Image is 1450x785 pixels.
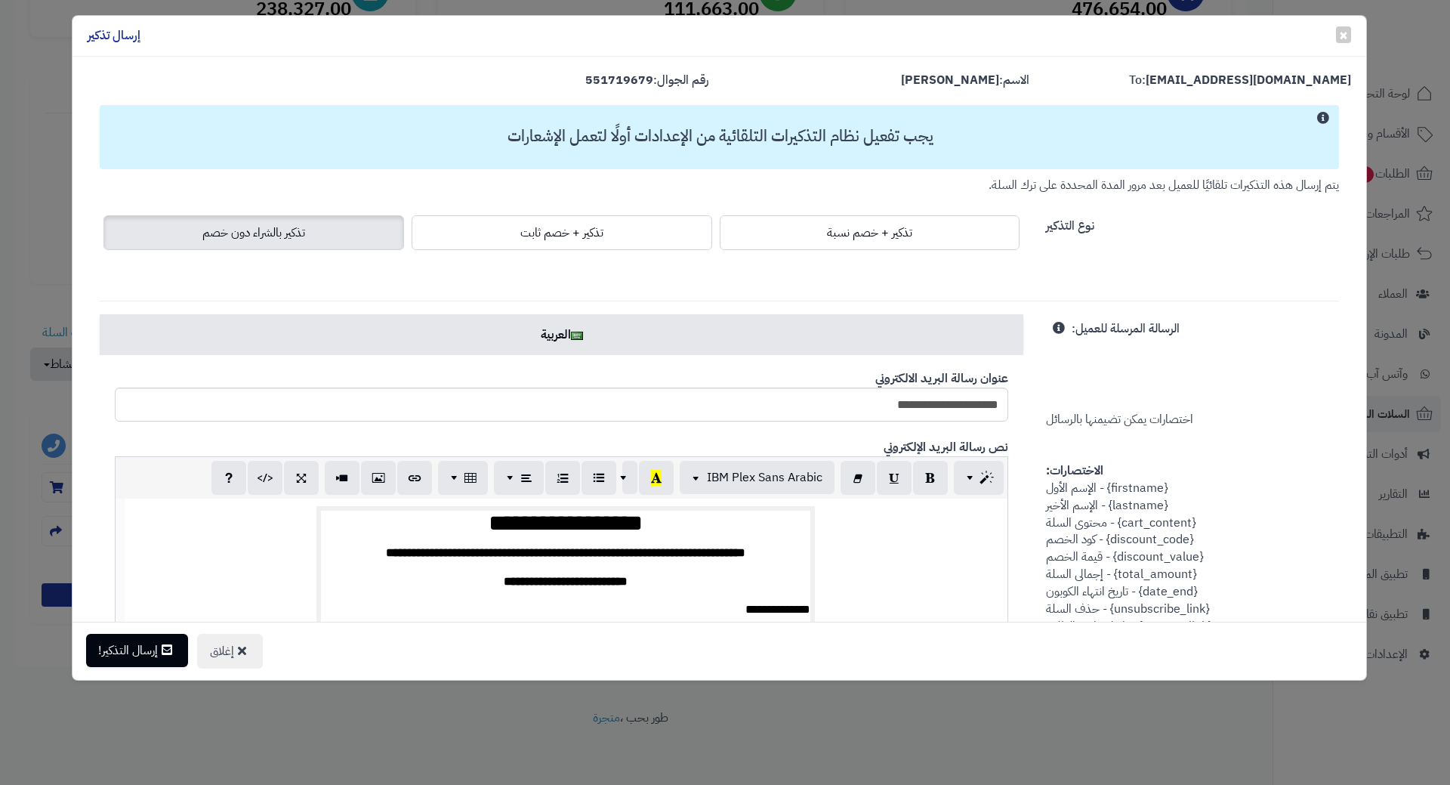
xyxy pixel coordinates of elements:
strong: [EMAIL_ADDRESS][DOMAIN_NAME] [1146,71,1351,89]
button: إرسال التذكير! [86,634,188,667]
a: العربية [100,314,1023,355]
small: يتم إرسال هذه التذكيرات تلقائيًا للعميل بعد مرور المدة المحددة على ترك السلة. [989,176,1339,194]
span: IBM Plex Sans Arabic [707,468,822,487]
b: نص رسالة البريد الإلكتروني [884,438,1008,456]
h3: يجب تفعيل نظام التذكيرات التلقائية من الإعدادات أولًا لتعمل الإشعارات [107,128,1333,145]
strong: 551719679 [585,71,653,89]
label: الرسالة المرسلة للعميل: [1072,314,1180,338]
span: تذكير بالشراء دون خصم [202,224,305,242]
label: To: [1129,72,1351,89]
label: رقم الجوال: [585,72,708,89]
label: نوع التذكير [1046,212,1094,235]
strong: الاختصارات: [1046,462,1103,480]
h4: إرسال تذكير [88,27,140,45]
label: الاسم: [901,72,1029,89]
button: إغلاق [197,634,263,669]
strong: [PERSON_NAME] [901,71,999,89]
span: تذكير + خصم ثابت [520,224,603,242]
span: × [1339,23,1348,46]
b: عنوان رسالة البريد الالكتروني [875,369,1008,388]
span: اختصارات يمكن تضيمنها بالرسائل {firstname} - الإسم الأول {lastname} - الإسم الأخير {cart_content}... [1046,320,1211,635]
span: تذكير + خصم نسبة [827,224,912,242]
img: ar.png [571,332,583,340]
